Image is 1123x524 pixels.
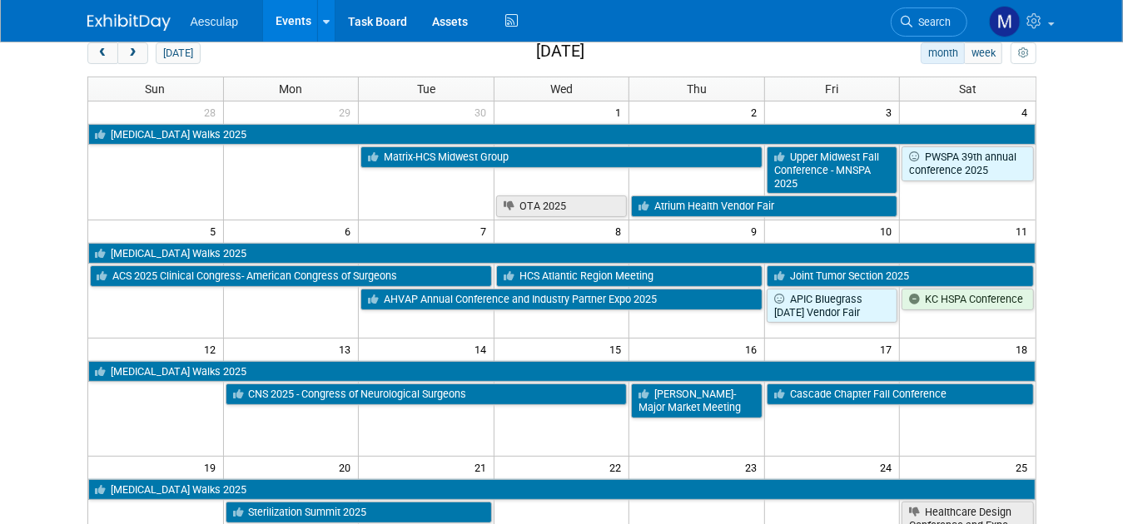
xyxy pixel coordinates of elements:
span: 14 [473,339,494,359]
span: 24 [878,457,899,477]
button: week [964,42,1002,64]
a: [MEDICAL_DATA] Walks 2025 [88,124,1036,146]
span: 19 [202,457,223,477]
span: Fri [826,82,839,96]
a: OTA 2025 [496,195,628,217]
span: 17 [878,339,899,359]
span: 21 [473,457,494,477]
span: Aesculap [191,15,239,28]
a: AHVAP Annual Conference and Industry Partner Expo 2025 [360,289,763,310]
a: APIC Bluegrass [DATE] Vendor Fair [767,289,898,323]
span: 4 [1021,101,1036,122]
span: Mon [279,82,302,96]
span: 20 [337,457,358,477]
span: 8 [614,220,629,241]
span: 12 [202,339,223,359]
span: 10 [878,220,899,241]
button: prev [87,42,118,64]
span: Wed [550,82,573,96]
span: 16 [743,339,764,359]
h2: [DATE] [536,42,584,61]
a: [PERSON_NAME]-Major Market Meeting [631,383,763,418]
a: HCS Atlantic Region Meeting [496,265,763,287]
span: 7 [479,220,494,241]
span: 23 [743,457,764,477]
span: Search [913,16,952,28]
img: Maggie Jenkins [989,6,1021,37]
span: 11 [1015,220,1036,241]
span: 1 [614,101,629,122]
span: 30 [473,101,494,122]
span: 28 [202,101,223,122]
span: 18 [1015,339,1036,359]
button: month [921,42,965,64]
span: 3 [884,101,899,122]
img: ExhibitDay [87,14,171,31]
a: Cascade Chapter Fall Conference [767,383,1034,405]
span: 2 [749,101,764,122]
button: [DATE] [156,42,200,64]
span: 6 [343,220,358,241]
span: 22 [608,457,629,477]
button: next [117,42,148,64]
a: ACS 2025 Clinical Congress- American Congress of Surgeons [90,265,492,287]
a: Upper Midwest Fall Conference - MNSPA 2025 [767,146,898,194]
a: KC HSPA Conference [902,289,1033,310]
span: Sun [146,82,166,96]
span: 9 [749,220,764,241]
a: Sterilization Summit 2025 [226,502,492,523]
button: myCustomButton [1011,42,1036,64]
span: 15 [608,339,629,359]
a: Matrix-HCS Midwest Group [360,146,763,168]
i: Personalize Calendar [1018,48,1029,59]
span: Tue [417,82,435,96]
a: Search [891,7,967,37]
span: 25 [1015,457,1036,477]
a: [MEDICAL_DATA] Walks 2025 [88,243,1036,264]
a: Joint Tumor Section 2025 [767,265,1034,287]
a: [MEDICAL_DATA] Walks 2025 [88,361,1036,383]
span: 13 [337,339,358,359]
a: PWSPA 39th annual conference 2025 [902,146,1033,180]
a: [MEDICAL_DATA] Walks 2025 [88,479,1036,501]
span: Thu [687,82,707,96]
span: 5 [208,220,223,241]
span: Sat [959,82,976,96]
a: CNS 2025 - Congress of Neurological Surgeons [226,383,628,405]
a: Atrium Health Vendor Fair [631,195,897,217]
span: 29 [337,101,358,122]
